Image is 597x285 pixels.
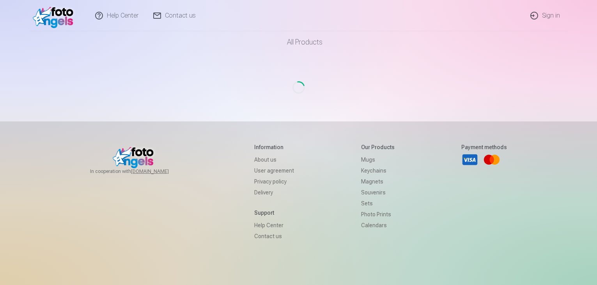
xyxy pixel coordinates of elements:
a: Mastercard [483,151,500,168]
span: In cooperation with [90,168,188,175]
h5: Our products [361,143,395,151]
a: Mugs [361,154,395,165]
a: All products [265,31,332,53]
img: /v1 [33,3,78,28]
h5: Information [254,143,294,151]
a: Delivery [254,187,294,198]
h5: Payment methods [461,143,507,151]
a: Contact us [254,231,294,242]
a: Visa [461,151,478,168]
a: Photo prints [361,209,395,220]
a: Keychains [361,165,395,176]
a: Souvenirs [361,187,395,198]
a: About us [254,154,294,165]
h5: Support [254,209,294,217]
a: [DOMAIN_NAME] [131,168,188,175]
a: Magnets [361,176,395,187]
a: Privacy policy [254,176,294,187]
a: Help Center [254,220,294,231]
a: Sets [361,198,395,209]
a: Calendars [361,220,395,231]
a: User agreement [254,165,294,176]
